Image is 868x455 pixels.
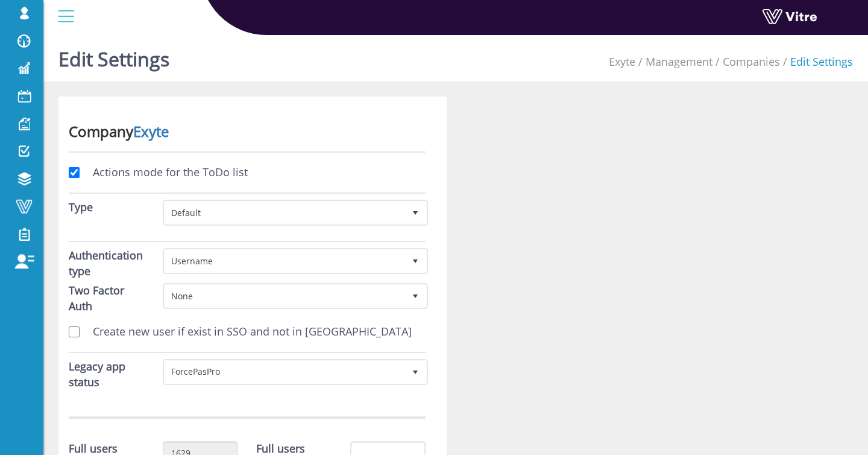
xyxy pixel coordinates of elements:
label: Two Factor Auth [69,283,145,314]
label: Type [69,200,93,215]
input: Actions mode for the ToDo list [69,167,80,178]
label: Actions mode for the ToDo list [81,165,248,180]
li: Edit Settings [780,54,853,70]
h1: Edit Settings [58,30,169,81]
a: Exyte [609,54,635,69]
span: select [404,285,426,307]
h3: Company [69,124,426,139]
li: Management [635,54,712,70]
input: Create new user if exist in SSO and not in [GEOGRAPHIC_DATA] [69,326,80,337]
span: select [404,361,426,383]
span: select [404,250,426,272]
label: Legacy app status [69,359,145,390]
label: Create new user if exist in SSO and not in [GEOGRAPHIC_DATA] [81,324,412,340]
span: Username [165,250,405,272]
a: Companies [723,54,780,69]
a: Exyte [133,121,169,141]
span: Default [165,202,405,223]
span: ForcePasPro [165,361,405,383]
span: None [165,285,405,307]
span: select [404,202,426,223]
label: Authentication type [69,248,145,279]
